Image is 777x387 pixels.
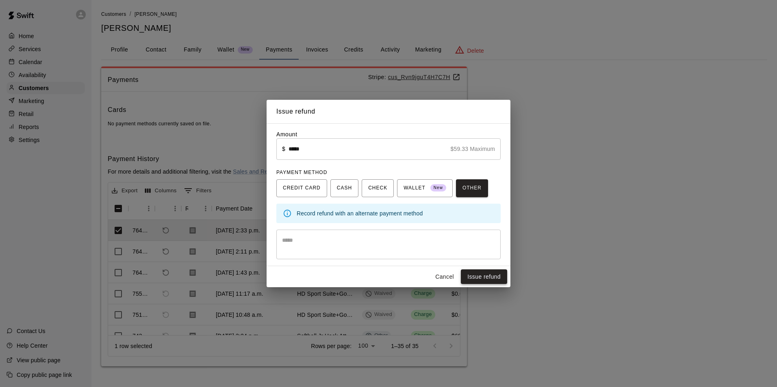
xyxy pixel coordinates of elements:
[404,182,446,195] span: WALLET
[330,179,358,197] button: CASH
[337,182,352,195] span: CASH
[362,179,394,197] button: CHECK
[282,145,285,153] p: $
[276,179,327,197] button: CREDIT CARD
[430,183,446,193] span: New
[276,170,327,175] span: PAYMENT METHOD
[432,269,458,284] button: Cancel
[462,182,482,195] span: OTHER
[283,182,321,195] span: CREDIT CARD
[267,100,510,123] h2: Issue refund
[297,206,494,221] div: Record refund with an alternate payment method
[397,179,453,197] button: WALLET New
[456,179,488,197] button: OTHER
[276,131,297,138] label: Amount
[451,145,495,153] p: $59.33 Maximum
[461,269,507,284] button: Issue refund
[368,182,387,195] span: CHECK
